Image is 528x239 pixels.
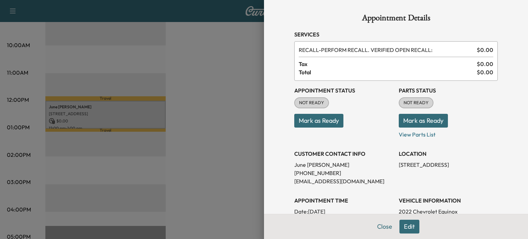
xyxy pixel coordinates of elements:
[399,86,498,95] h3: Parts Status
[477,68,493,76] span: $ 0.00
[373,220,397,233] button: Close
[399,196,498,205] h3: VEHICLE INFORMATION
[399,99,433,106] span: NOT READY
[294,207,393,216] p: Date: [DATE]
[299,46,474,54] span: PERFORM RECALL. VERIFIED OPEN RECALL:
[399,220,419,233] button: Edit
[399,114,448,128] button: Mark as Ready
[294,169,393,177] p: [PHONE_NUMBER]
[294,177,393,185] p: [EMAIL_ADDRESS][DOMAIN_NAME]
[294,114,343,128] button: Mark as Ready
[294,150,393,158] h3: CUSTOMER CONTACT INFO
[299,60,477,68] span: Tax
[299,68,477,76] span: Total
[294,86,393,95] h3: Appointment Status
[477,60,493,68] span: $ 0.00
[295,99,328,106] span: NOT READY
[399,128,498,139] p: View Parts List
[477,46,493,54] span: $ 0.00
[399,207,498,216] p: 2022 Chevrolet Equinox
[294,14,498,25] h1: Appointment Details
[294,196,393,205] h3: APPOINTMENT TIME
[294,30,498,39] h3: Services
[294,161,393,169] p: June [PERSON_NAME]
[399,150,498,158] h3: LOCATION
[399,161,498,169] p: [STREET_ADDRESS]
